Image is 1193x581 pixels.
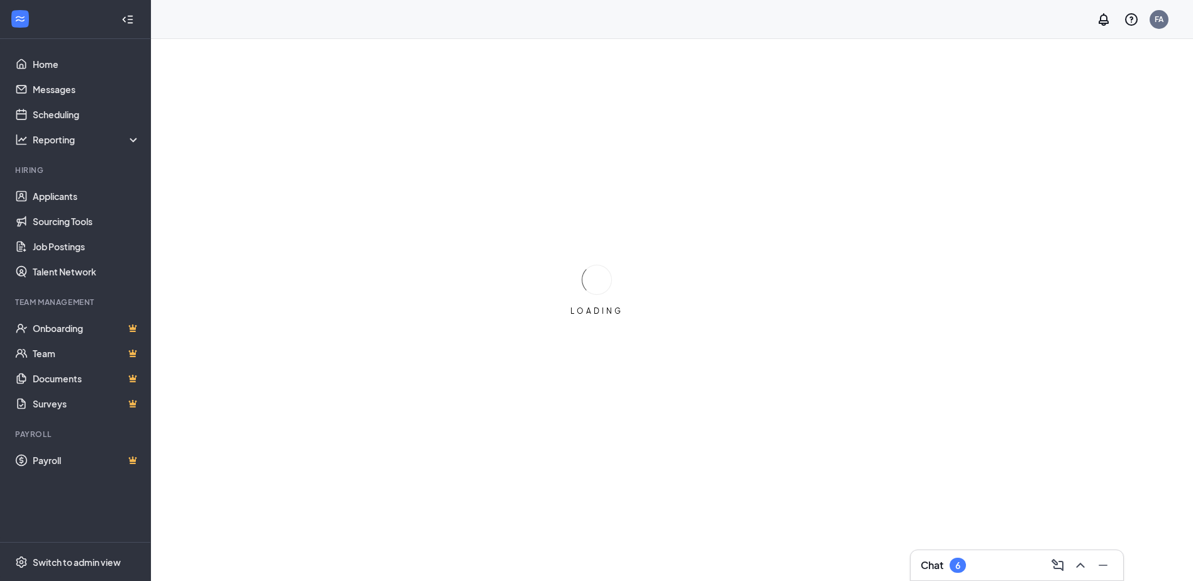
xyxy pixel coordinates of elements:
[15,133,28,146] svg: Analysis
[121,13,134,26] svg: Collapse
[14,13,26,25] svg: WorkstreamLogo
[33,391,140,416] a: SurveysCrown
[1050,558,1065,573] svg: ComposeMessage
[1048,555,1068,575] button: ComposeMessage
[1124,12,1139,27] svg: QuestionInfo
[1093,555,1113,575] button: Minimize
[33,52,140,77] a: Home
[15,429,138,440] div: Payroll
[33,77,140,102] a: Messages
[15,297,138,307] div: Team Management
[33,556,121,568] div: Switch to admin view
[1096,12,1111,27] svg: Notifications
[15,165,138,175] div: Hiring
[33,209,140,234] a: Sourcing Tools
[33,102,140,127] a: Scheduling
[33,366,140,391] a: DocumentsCrown
[1073,558,1088,573] svg: ChevronUp
[33,316,140,341] a: OnboardingCrown
[565,306,628,316] div: LOADING
[15,556,28,568] svg: Settings
[33,133,141,146] div: Reporting
[33,184,140,209] a: Applicants
[33,341,140,366] a: TeamCrown
[1096,558,1111,573] svg: Minimize
[33,259,140,284] a: Talent Network
[33,448,140,473] a: PayrollCrown
[921,558,943,572] h3: Chat
[955,560,960,571] div: 6
[1155,14,1163,25] div: FA
[33,234,140,259] a: Job Postings
[1070,555,1090,575] button: ChevronUp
